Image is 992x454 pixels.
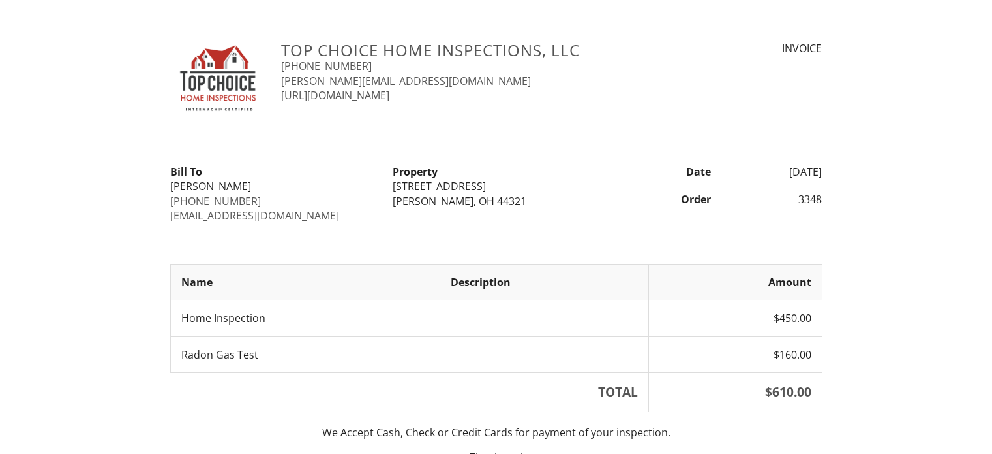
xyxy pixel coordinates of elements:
[170,336,440,372] td: Radon Gas Test
[719,165,830,179] div: [DATE]
[648,264,822,300] th: Amount
[170,425,822,440] p: We Accept Cash, Check or Credit Cards for payment of your inspection.
[440,264,648,300] th: Description
[607,192,719,206] div: Order
[170,264,440,300] th: Name
[170,208,339,223] a: [EMAIL_ADDRESS][DOMAIN_NAME]
[281,59,372,73] a: [PHONE_NUMBER]
[170,165,202,179] strong: Bill To
[170,372,648,412] th: TOTAL
[281,41,655,59] h3: Top Choice Home Inspections, LLC
[170,179,377,193] div: [PERSON_NAME]
[281,88,389,103] a: [URL][DOMAIN_NAME]
[170,41,266,120] img: thumbnail2.png
[170,194,261,208] a: [PHONE_NUMBER]
[648,372,822,412] th: $610.00
[393,194,599,208] div: [PERSON_NAME], OH 44321
[393,179,599,193] div: [STREET_ADDRESS]
[607,165,719,179] div: Date
[648,300,822,336] td: $450.00
[670,41,822,56] div: INVOICE
[719,192,830,206] div: 3348
[648,336,822,372] td: $160.00
[170,300,440,336] td: Home Inspection
[281,74,531,88] a: [PERSON_NAME][EMAIL_ADDRESS][DOMAIN_NAME]
[393,165,438,179] strong: Property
